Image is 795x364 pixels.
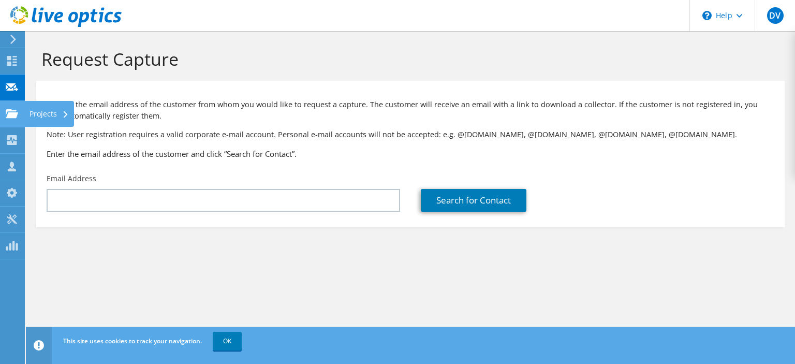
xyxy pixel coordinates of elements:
[421,189,526,212] a: Search for Contact
[702,11,712,20] svg: \n
[24,101,74,127] div: Projects
[47,148,774,159] h3: Enter the email address of the customer and click “Search for Contact”.
[47,99,774,122] p: Provide the email address of the customer from whom you would like to request a capture. The cust...
[767,7,784,24] span: DV
[47,173,96,184] label: Email Address
[63,337,202,345] span: This site uses cookies to track your navigation.
[41,48,774,70] h1: Request Capture
[213,332,242,351] a: OK
[47,129,774,140] p: Note: User registration requires a valid corporate e-mail account. Personal e-mail accounts will ...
